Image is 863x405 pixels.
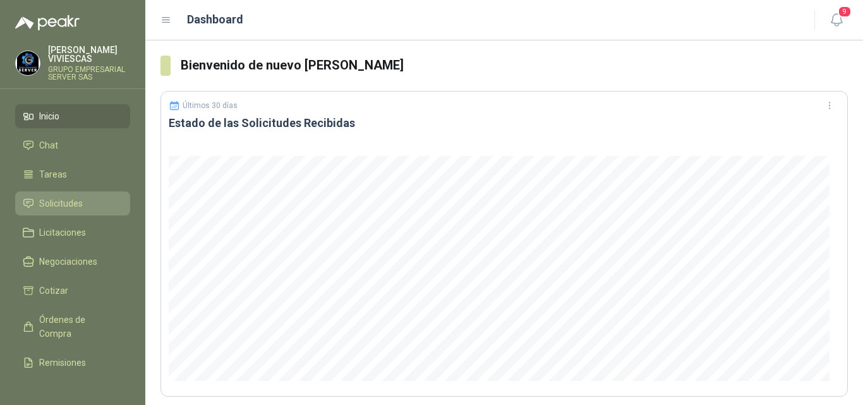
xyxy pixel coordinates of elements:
[181,56,848,75] h3: Bienvenido de nuevo [PERSON_NAME]
[48,45,130,63] p: [PERSON_NAME] VIVIESCAS
[39,313,118,341] span: Órdenes de Compra
[169,116,840,131] h3: Estado de las Solicitudes Recibidas
[15,191,130,215] a: Solicitudes
[15,162,130,186] a: Tareas
[39,109,59,123] span: Inicio
[39,284,68,298] span: Cotizar
[39,167,67,181] span: Tareas
[15,133,130,157] a: Chat
[39,138,58,152] span: Chat
[15,250,130,274] a: Negociaciones
[39,226,86,239] span: Licitaciones
[15,279,130,303] a: Cotizar
[15,15,80,30] img: Logo peakr
[15,308,130,346] a: Órdenes de Compra
[15,221,130,245] a: Licitaciones
[838,6,852,18] span: 9
[39,356,86,370] span: Remisiones
[187,11,243,28] h1: Dashboard
[15,351,130,375] a: Remisiones
[183,101,238,110] p: Últimos 30 días
[16,51,40,75] img: Company Logo
[39,196,83,210] span: Solicitudes
[15,104,130,128] a: Inicio
[48,66,130,81] p: GRUPO EMPRESARIAL SERVER SAS
[39,255,97,269] span: Negociaciones
[825,9,848,32] button: 9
